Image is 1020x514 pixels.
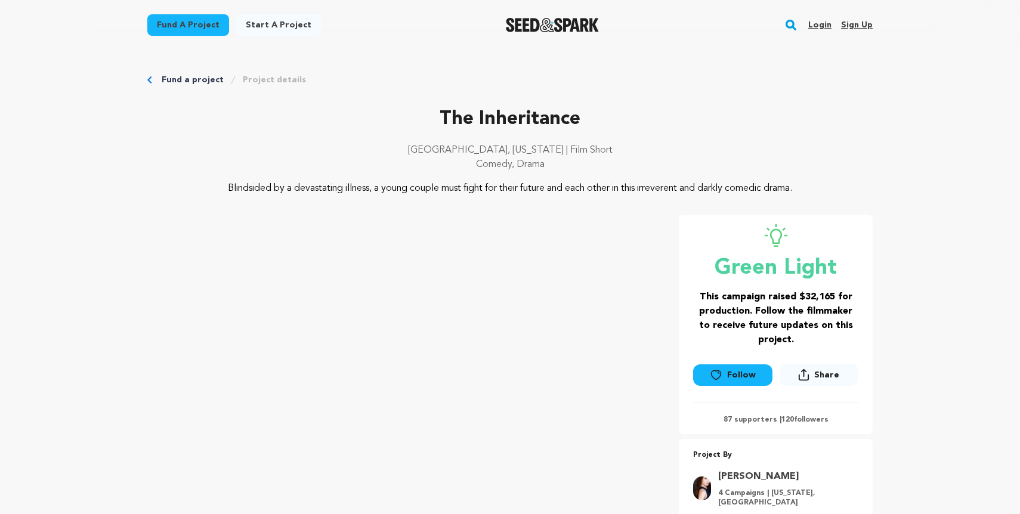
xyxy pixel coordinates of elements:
[147,14,229,36] a: Fund a project
[780,364,858,391] span: Share
[220,181,800,196] p: Blindsided by a devastating illness, a young couple must fight for their future and each other in...
[718,469,851,484] a: Goto Marissa Falsone profile
[147,157,873,172] p: Comedy, Drama
[693,364,772,386] a: Follow
[162,74,224,86] a: Fund a project
[693,256,858,280] p: Green Light
[693,290,858,347] h3: This campaign raised $32,165 for production. Follow the filmmaker to receive future updates on th...
[506,18,599,32] img: Seed&Spark Logo Dark Mode
[718,488,851,507] p: 4 Campaigns | [US_STATE], [GEOGRAPHIC_DATA]
[506,18,599,32] a: Seed&Spark Homepage
[236,14,321,36] a: Start a project
[693,415,858,425] p: 87 supporters | followers
[243,74,306,86] a: Project details
[693,476,711,500] img: 48fe50f892404f8a.jpg
[808,16,832,35] a: Login
[814,369,839,381] span: Share
[781,416,794,423] span: 120
[841,16,873,35] a: Sign up
[780,364,858,386] button: Share
[693,448,858,462] p: Project By
[147,105,873,134] p: The Inheritance
[147,74,873,86] div: Breadcrumb
[147,143,873,157] p: [GEOGRAPHIC_DATA], [US_STATE] | Film Short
